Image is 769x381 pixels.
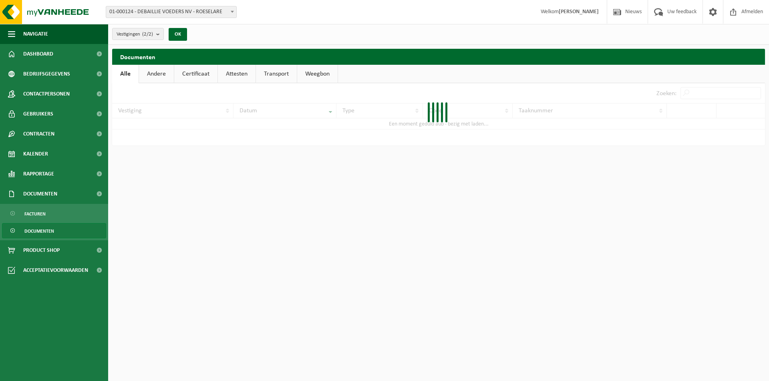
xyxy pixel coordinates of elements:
[169,28,187,41] button: OK
[2,206,106,221] a: Facturen
[174,65,217,83] a: Certificaat
[23,124,54,144] span: Contracten
[23,104,53,124] span: Gebruikers
[112,65,139,83] a: Alle
[23,24,48,44] span: Navigatie
[2,223,106,238] a: Documenten
[23,164,54,184] span: Rapportage
[23,184,57,204] span: Documenten
[139,65,174,83] a: Andere
[218,65,256,83] a: Attesten
[23,44,53,64] span: Dashboard
[297,65,338,83] a: Weegbon
[256,65,297,83] a: Transport
[112,28,164,40] button: Vestigingen(2/2)
[112,49,765,64] h2: Documenten
[142,32,153,37] count: (2/2)
[23,240,60,260] span: Product Shop
[4,363,134,381] iframe: chat widget
[117,28,153,40] span: Vestigingen
[24,223,54,239] span: Documenten
[23,260,88,280] span: Acceptatievoorwaarden
[24,206,46,221] span: Facturen
[23,144,48,164] span: Kalender
[106,6,237,18] span: 01-000124 - DEBAILLIE VOEDERS NV - ROESELARE
[23,84,70,104] span: Contactpersonen
[559,9,599,15] strong: [PERSON_NAME]
[23,64,70,84] span: Bedrijfsgegevens
[106,6,236,18] span: 01-000124 - DEBAILLIE VOEDERS NV - ROESELARE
